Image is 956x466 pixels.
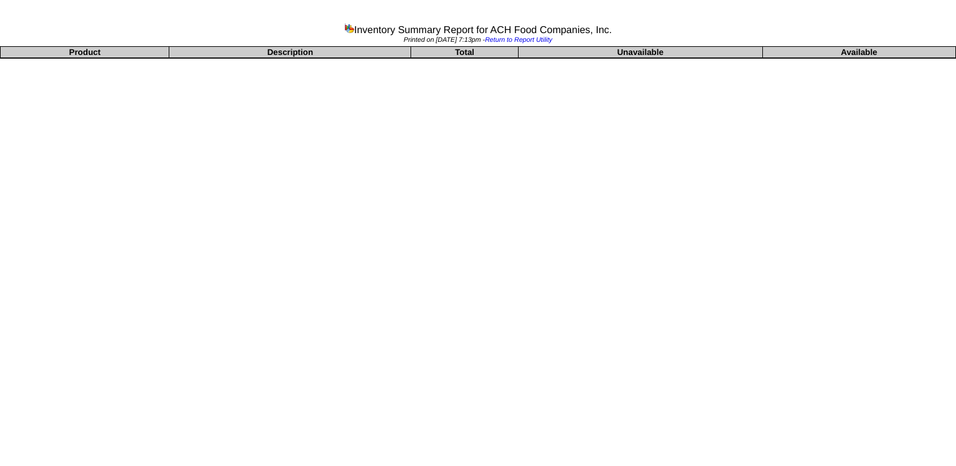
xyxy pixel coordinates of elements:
th: Unavailable [518,47,762,58]
th: Description [169,47,411,58]
th: Product [1,47,169,58]
img: graph.gif [344,23,354,33]
a: Return to Report Utility [485,36,552,44]
th: Available [762,47,955,58]
th: Total [411,47,519,58]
